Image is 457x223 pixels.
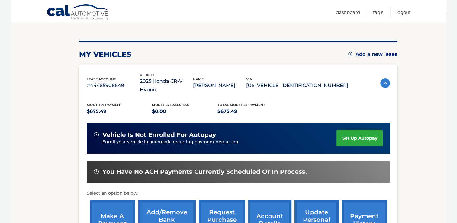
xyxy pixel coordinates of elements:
[193,77,204,81] span: name
[102,168,307,176] span: You have no ACH payments currently scheduled or in process.
[79,50,131,59] h2: my vehicles
[217,107,283,116] p: $675.49
[102,131,216,139] span: vehicle is not enrolled for autopay
[87,81,140,90] p: #44455908649
[396,7,411,17] a: Logout
[348,51,397,57] a: Add a new lease
[94,132,99,137] img: alert-white.svg
[246,81,348,90] p: [US_VEHICLE_IDENTIFICATION_NUMBER]
[47,4,110,21] a: Cal Automotive
[380,78,390,88] img: accordion-active.svg
[140,73,155,77] span: vehicle
[152,107,217,116] p: $0.00
[246,77,253,81] span: vin
[140,77,193,94] p: 2025 Honda CR-V Hybrid
[87,77,116,81] span: lease account
[193,81,246,90] p: [PERSON_NAME]
[217,103,265,107] span: Total Monthly Payment
[102,139,337,145] p: Enroll your vehicle in automatic recurring payment deduction.
[336,7,360,17] a: Dashboard
[87,103,122,107] span: Monthly Payment
[94,169,99,174] img: alert-white.svg
[87,107,152,116] p: $675.49
[373,7,383,17] a: FAQ's
[152,103,189,107] span: Monthly sales Tax
[336,130,382,146] a: set up autopay
[348,52,352,56] img: add.svg
[87,190,390,197] p: Select an option below:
